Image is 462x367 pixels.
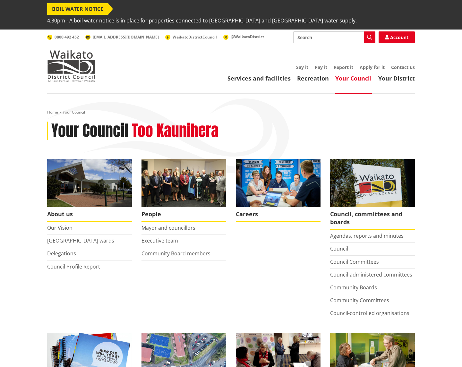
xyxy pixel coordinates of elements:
[47,3,108,15] span: BOIL WATER NOTICE
[47,110,415,115] nav: breadcrumb
[378,74,415,82] a: Your District
[51,122,128,140] h1: Your Council
[141,250,210,257] a: Community Board members
[47,159,132,207] img: WDC Building 0015
[296,64,308,70] a: Say it
[141,207,226,222] span: People
[223,34,264,39] a: @WaikatoDistrict
[47,250,76,257] a: Delegations
[330,159,415,230] a: Waikato-District-Council-sign Council, committees and boards
[330,245,348,252] a: Council
[47,224,73,231] a: Our Vision
[330,232,404,239] a: Agendas, reports and minutes
[297,74,329,82] a: Recreation
[334,64,353,70] a: Report it
[141,159,226,207] img: 2022 Council
[47,50,95,82] img: Waikato District Council - Te Kaunihera aa Takiwaa o Waikato
[293,31,375,43] input: Search input
[85,34,159,40] a: [EMAIL_ADDRESS][DOMAIN_NAME]
[330,207,415,230] span: Council, committees and boards
[330,297,389,304] a: Community Committees
[47,237,114,244] a: [GEOGRAPHIC_DATA] wards
[141,237,178,244] a: Executive team
[335,74,372,82] a: Your Council
[93,34,159,40] span: [EMAIL_ADDRESS][DOMAIN_NAME]
[236,159,321,207] img: Office staff in meeting - Career page
[360,64,385,70] a: Apply for it
[315,64,327,70] a: Pay it
[47,207,132,222] span: About us
[330,159,415,207] img: Waikato-District-Council-sign
[330,284,377,291] a: Community Boards
[231,34,264,39] span: @WaikatoDistrict
[55,34,79,40] span: 0800 492 452
[47,159,132,222] a: WDC Building 0015 About us
[141,224,195,231] a: Mayor and councillors
[173,34,217,40] span: WaikatoDistrictCouncil
[132,122,218,140] h2: Too Kaunihera
[47,263,100,270] a: Council Profile Report
[391,64,415,70] a: Contact us
[236,207,321,222] span: Careers
[165,34,217,40] a: WaikatoDistrictCouncil
[330,258,379,265] a: Council Committees
[47,15,357,26] span: 4.30pm - A boil water notice is in place for properties connected to [GEOGRAPHIC_DATA] and [GEOGR...
[63,109,85,115] span: Your Council
[141,159,226,222] a: 2022 Council People
[47,109,58,115] a: Home
[236,159,321,222] a: Careers
[330,271,412,278] a: Council-administered committees
[47,34,79,40] a: 0800 492 452
[330,310,409,317] a: Council-controlled organisations
[227,74,291,82] a: Services and facilities
[379,31,415,43] a: Account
